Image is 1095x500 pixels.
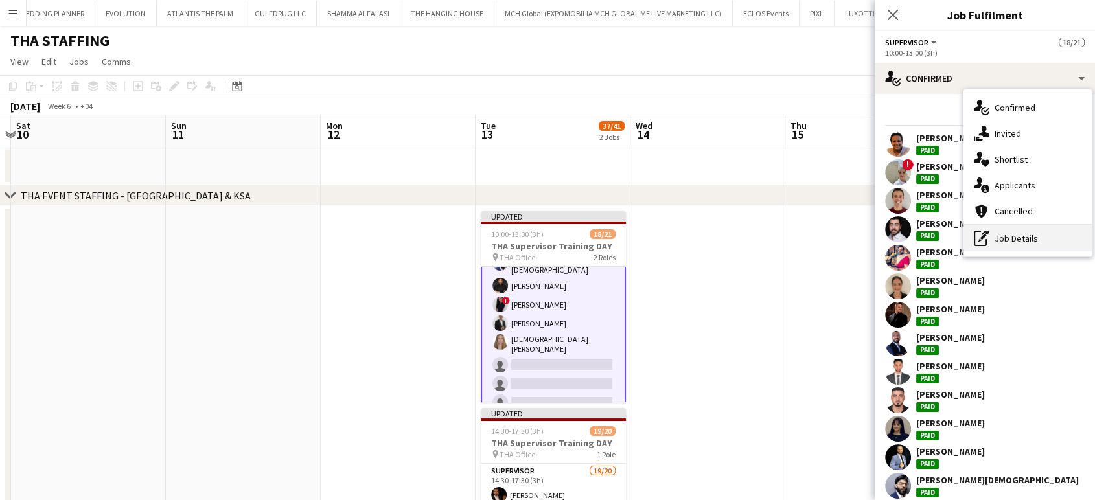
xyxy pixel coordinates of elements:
[491,426,544,436] span: 14:30-17:30 (3h)
[916,231,939,241] div: Paid
[885,38,939,47] button: Supervisor
[14,127,30,142] span: 10
[916,431,939,440] div: Paid
[885,48,1085,58] div: 10:00-13:00 (3h)
[916,146,939,155] div: Paid
[481,211,626,403] app-job-card: Updated10:00-13:00 (3h)18/21THA Supervisor Training DAY THA Office2 Roles[PERSON_NAME][PERSON_NAM...
[963,120,1092,146] div: Invited
[502,297,510,304] span: !
[916,374,939,383] div: Paid
[494,1,733,26] button: MCH Global (EXPOMOBILIA MCH GLOBAL ME LIVE MARKETING LLC)
[963,172,1092,198] div: Applicants
[80,101,93,111] div: +04
[916,161,1055,172] div: [PERSON_NAME] [PERSON_NAME]
[324,127,343,142] span: 12
[481,240,626,252] h3: THA Supervisor Training DAY
[21,189,251,202] div: THA EVENT STAFFING - [GEOGRAPHIC_DATA] & KSA
[916,360,985,372] div: [PERSON_NAME]
[916,446,985,457] div: [PERSON_NAME]
[916,488,939,497] div: Paid
[875,6,1095,23] h3: Job Fulfilment
[481,120,496,131] span: Tue
[1059,38,1085,47] span: 18/21
[916,417,985,429] div: [PERSON_NAME]
[916,459,939,469] div: Paid
[590,229,616,239] span: 18/21
[10,31,109,51] h1: THA STAFFING
[481,437,626,449] h3: THA Supervisor Training DAY
[916,260,939,269] div: Paid
[800,1,835,26] button: PIXL
[500,253,535,262] span: THA Office
[10,100,40,113] div: [DATE]
[97,53,136,70] a: Comms
[733,1,800,26] button: ECLOS Events
[599,121,625,131] span: 37/41
[157,1,244,26] button: ATLANTIS THE PALM
[10,56,29,67] span: View
[597,449,616,459] span: 1 Role
[789,127,807,142] span: 15
[41,56,56,67] span: Edit
[916,174,939,184] div: Paid
[634,127,652,142] span: 14
[481,408,626,418] div: Updated
[171,120,187,131] span: Sun
[491,229,544,239] span: 10:00-13:00 (3h)
[36,53,62,70] a: Edit
[902,159,914,170] span: !
[599,132,624,142] div: 2 Jobs
[326,120,343,131] span: Mon
[169,127,187,142] span: 11
[102,56,131,67] span: Comms
[916,317,939,326] div: Paid
[500,449,535,459] span: THA Office
[916,218,985,229] div: [PERSON_NAME]
[835,1,895,26] button: LUXOTTICA
[479,127,496,142] span: 13
[916,189,985,201] div: [PERSON_NAME]
[916,246,985,258] div: [PERSON_NAME]
[963,95,1092,120] div: Confirmed
[916,203,939,212] div: Paid
[963,225,1092,251] div: Job Details
[963,146,1092,172] div: Shortlist
[400,1,494,26] button: THE HANGING HOUSE
[916,303,985,315] div: [PERSON_NAME]
[790,120,807,131] span: Thu
[5,53,34,70] a: View
[590,426,616,436] span: 19/20
[963,198,1092,224] div: Cancelled
[916,474,1079,486] div: [PERSON_NAME][DEMOGRAPHIC_DATA]
[594,253,616,262] span: 2 Roles
[916,402,939,412] div: Paid
[64,53,94,70] a: Jobs
[636,120,652,131] span: Wed
[916,275,985,286] div: [PERSON_NAME]
[481,211,626,222] div: Updated
[916,345,939,355] div: Paid
[69,56,89,67] span: Jobs
[317,1,400,26] button: SHAMMA ALFALASI
[244,1,317,26] button: GULFDRUG LLC
[885,38,928,47] span: Supervisor
[916,389,985,400] div: [PERSON_NAME]
[875,63,1095,94] div: Confirmed
[95,1,157,26] button: EVOLUTION
[16,120,30,131] span: Sat
[916,332,985,343] div: [PERSON_NAME]
[916,132,985,144] div: [PERSON_NAME]
[916,288,939,298] div: Paid
[43,101,75,111] span: Week 6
